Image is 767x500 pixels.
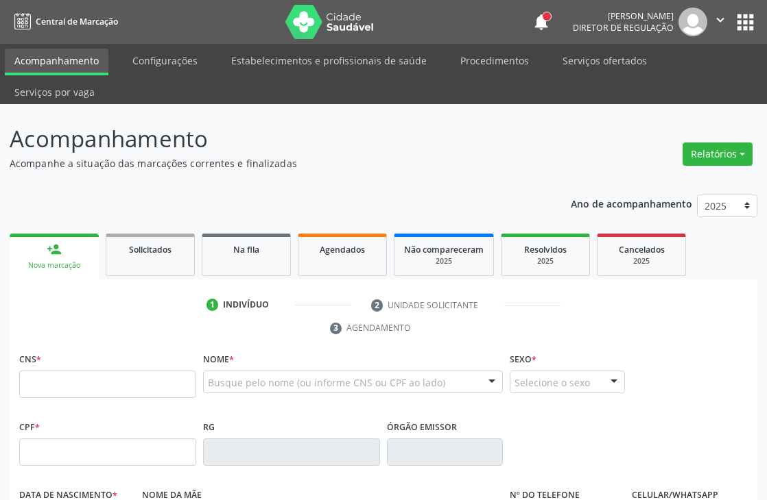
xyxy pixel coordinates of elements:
a: Serviços ofertados [553,49,657,73]
label: RG [203,417,215,438]
a: Procedimentos [451,49,539,73]
i:  [713,12,728,27]
a: Estabelecimentos e profissionais de saúde [222,49,436,73]
div: Indivíduo [223,299,269,311]
span: Agendados [320,244,365,255]
span: Busque pelo nome (ou informe CNS ou CPF ao lado) [208,375,445,390]
div: 2025 [511,256,580,266]
label: Órgão emissor [387,417,457,438]
p: Acompanhe a situação das marcações correntes e finalizadas [10,156,533,171]
div: 2025 [404,256,484,266]
span: Selecione o sexo [515,375,590,390]
span: Não compareceram [404,244,484,255]
div: 2025 [607,256,676,266]
div: Nova marcação [19,260,89,271]
div: person_add [47,242,62,257]
span: Central de Marcação [36,16,118,27]
span: Cancelados [619,244,665,255]
div: [PERSON_NAME] [573,10,674,22]
div: 1 [206,299,219,311]
label: Nome [203,349,234,371]
a: Central de Marcação [10,10,118,33]
p: Ano de acompanhamento [571,195,692,212]
p: Acompanhamento [10,122,533,156]
a: Serviços por vaga [5,80,104,104]
label: Sexo [510,349,536,371]
span: Solicitados [129,244,172,255]
img: img [678,8,707,36]
button: apps [733,10,757,34]
label: CPF [19,417,40,438]
span: Resolvidos [524,244,567,255]
button: Relatórios [683,142,753,166]
span: Diretor de regulação [573,22,674,34]
a: Acompanhamento [5,49,108,75]
a: Configurações [123,49,207,73]
button: notifications [532,12,551,32]
span: Na fila [233,244,259,255]
label: CNS [19,349,41,371]
button:  [707,8,733,36]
